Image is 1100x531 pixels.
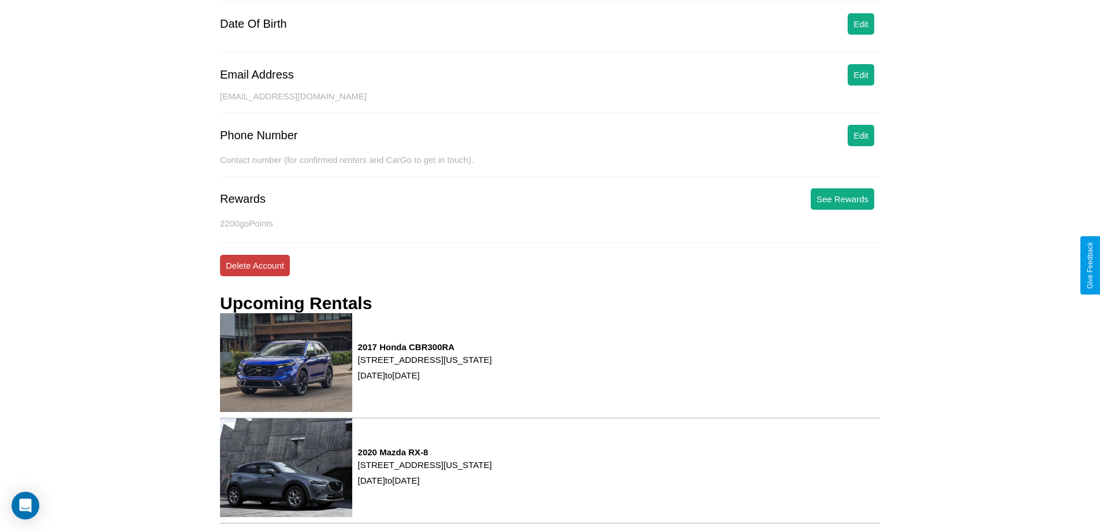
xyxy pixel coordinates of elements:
div: Phone Number [220,129,298,142]
div: [EMAIL_ADDRESS][DOMAIN_NAME] [220,91,880,113]
p: 2200 goPoints [220,216,880,231]
div: Date Of Birth [220,17,287,31]
p: [DATE] to [DATE] [358,367,492,383]
div: Open Intercom Messenger [12,492,39,519]
p: [DATE] to [DATE] [358,473,492,488]
div: Email Address [220,68,294,81]
div: Give Feedback [1086,242,1094,289]
h3: 2017 Honda CBR300RA [358,342,492,352]
button: See Rewards [811,188,874,210]
img: rental [220,418,352,517]
h3: Upcoming Rentals [220,294,372,313]
button: Edit [848,64,874,86]
img: rental [220,313,352,412]
h3: 2020 Mazda RX-8 [358,447,492,457]
button: Edit [848,125,874,146]
div: Contact number (for confirmed renters and CarGo to get in touch). [220,155,880,177]
p: [STREET_ADDRESS][US_STATE] [358,352,492,367]
button: Delete Account [220,255,290,276]
button: Edit [848,13,874,35]
div: Rewards [220,192,266,206]
p: [STREET_ADDRESS][US_STATE] [358,457,492,473]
